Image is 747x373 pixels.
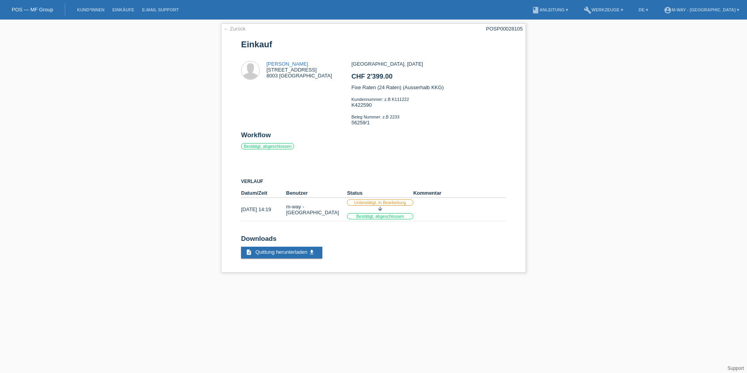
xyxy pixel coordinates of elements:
[108,7,138,12] a: Einkäufe
[241,39,506,49] h1: Einkauf
[12,7,53,13] a: POS — MF Group
[351,73,506,84] h2: CHF 2'399.00
[584,6,592,14] i: build
[580,7,627,12] a: buildWerkzeuge ▾
[351,61,506,131] div: [GEOGRAPHIC_DATA], [DATE] Fixe Raten (24 Raten) (Ausserhalb KKG) K422590 56259/1
[241,188,286,198] th: Datum/Zeit
[223,26,245,32] a: ← Zurück
[138,7,183,12] a: E-Mail Support
[727,366,744,371] a: Support
[664,6,672,14] i: account_circle
[635,7,652,12] a: DE ▾
[660,7,743,12] a: account_circlem-way - [GEOGRAPHIC_DATA] ▾
[351,97,409,102] span: Kundennummer: z.B K111222
[241,131,506,143] h2: Workflow
[246,249,252,255] i: description
[532,6,540,14] i: book
[241,143,294,149] label: Bestätigt, abgeschlossen
[266,61,308,67] a: [PERSON_NAME]
[286,198,347,221] td: m-way - [GEOGRAPHIC_DATA]
[486,26,523,32] div: POSP00028105
[266,61,332,79] div: [STREET_ADDRESS] 8003 [GEOGRAPHIC_DATA]
[413,188,506,198] th: Kommentar
[347,199,413,206] label: Unbestätigt, in Bearbeitung
[309,249,315,255] i: get_app
[377,206,383,212] i: arrow_downward
[286,188,347,198] th: Benutzer
[347,213,413,219] label: Bestätigt, abgeschlossen
[241,179,506,185] h3: Verlauf
[347,188,413,198] th: Status
[241,247,322,258] a: description Quittung herunterladen get_app
[351,115,399,119] span: Beleg Nummer: z.B 2233
[241,235,506,247] h2: Downloads
[73,7,108,12] a: Kund*innen
[241,198,286,221] td: [DATE] 14:19
[528,7,572,12] a: bookAnleitung ▾
[256,249,307,255] span: Quittung herunterladen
